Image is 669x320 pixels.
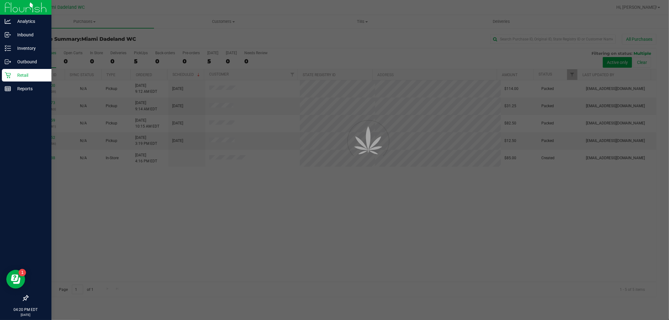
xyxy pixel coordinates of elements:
[11,58,49,66] p: Outbound
[5,72,11,78] inline-svg: Retail
[11,45,49,52] p: Inventory
[11,18,49,25] p: Analytics
[3,307,49,312] p: 04:20 PM EDT
[6,270,25,289] iframe: Resource center
[3,312,49,317] p: [DATE]
[19,269,26,276] iframe: Resource center unread badge
[5,18,11,24] inline-svg: Analytics
[5,86,11,92] inline-svg: Reports
[11,85,49,92] p: Reports
[11,71,49,79] p: Retail
[11,31,49,39] p: Inbound
[5,45,11,51] inline-svg: Inventory
[5,59,11,65] inline-svg: Outbound
[5,32,11,38] inline-svg: Inbound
